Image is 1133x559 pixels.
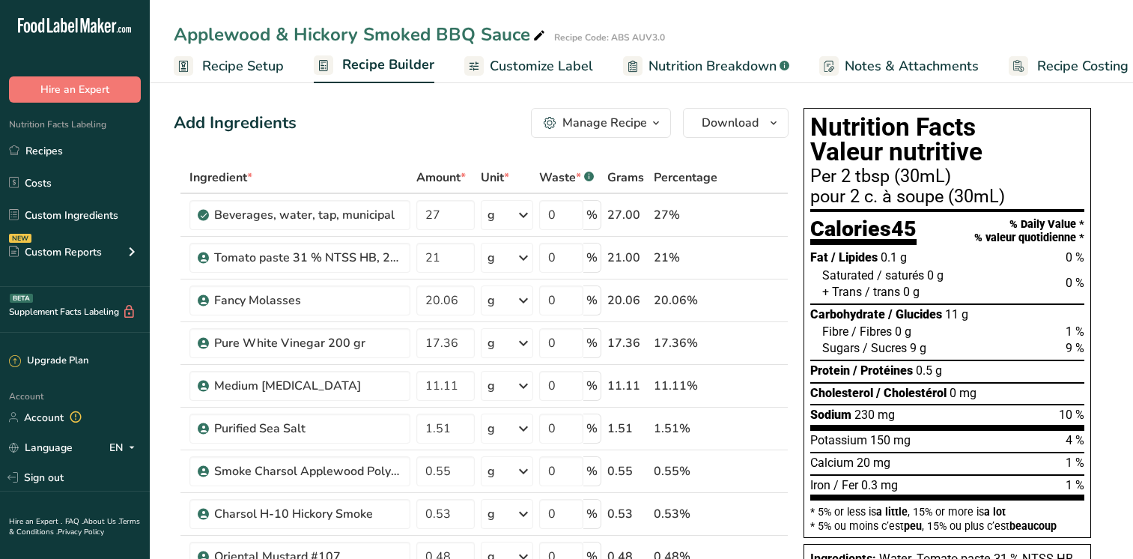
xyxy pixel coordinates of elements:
span: Calcium [810,456,854,470]
span: Nutrition Breakdown [648,56,777,76]
span: Amount [416,169,466,187]
a: Recipe Costing [1009,49,1129,83]
span: / Cholestérol [876,386,947,400]
span: 11 g [945,307,968,321]
span: Ingredient [189,169,252,187]
div: 17.36 [607,334,648,352]
span: 4 % [1066,433,1084,447]
span: 10 % [1059,408,1084,422]
span: Recipe Costing [1037,56,1129,76]
span: 0.1 g [881,250,907,265]
div: Add Ingredients [174,111,297,136]
div: 0.55 [607,462,648,480]
div: Applewood & Hickory Smoked BBQ Sauce [174,21,548,48]
span: 1 % [1066,324,1084,339]
span: Iron [810,478,830,492]
section: * 5% or less is , 15% or more is [810,501,1084,531]
span: a little [876,506,908,518]
div: pour 2 c. à soupe (30mL) [810,188,1084,206]
div: 27% [654,206,717,224]
div: g [487,377,495,395]
div: NEW [9,234,31,243]
span: 0 g [903,285,920,299]
a: Terms & Conditions . [9,516,140,537]
span: Percentage [654,169,717,187]
span: 0.3 mg [861,478,898,492]
span: 0 mg [950,386,976,400]
span: Download [702,114,759,132]
div: BETA [10,294,33,303]
div: 20.06 [607,291,648,309]
a: Recipe Setup [174,49,284,83]
span: / saturés [877,268,924,282]
iframe: Intercom live chat [1082,508,1118,544]
div: 0.53% [654,505,717,523]
span: Customize Label [490,56,593,76]
span: Fat [810,250,828,265]
span: Sugars [822,341,860,355]
div: Tomato paste 31 % NTSS HB, 250K [214,249,401,267]
button: Hire an Expert [9,76,141,103]
a: Hire an Expert . [9,516,62,527]
span: Saturated [822,268,874,282]
div: 21.00 [607,249,648,267]
span: / Glucides [888,307,942,321]
span: / Lipides [831,250,878,265]
div: Manage Recipe [562,114,647,132]
h1: Nutrition Facts Valeur nutritive [810,115,1084,165]
button: Manage Recipe [531,108,671,138]
div: Charsol H-10 Hickory Smoke [214,505,401,523]
a: Recipe Builder [314,48,434,84]
div: g [487,334,495,352]
span: 0 % [1066,276,1084,290]
span: 0.5 g [916,363,942,378]
a: Notes & Attachments [819,49,979,83]
div: 17.36% [654,334,717,352]
div: 21% [654,249,717,267]
span: 45 [891,216,917,241]
span: 0 g [895,324,911,339]
span: 230 mg [854,408,895,422]
span: 150 mg [870,433,911,447]
span: / Protéines [853,363,913,378]
span: / trans [865,285,900,299]
div: g [487,505,495,523]
div: g [487,420,495,438]
span: Recipe Builder [342,55,434,75]
div: Purified Sea Salt [214,420,401,438]
a: FAQ . [65,516,83,527]
button: Download [683,108,789,138]
a: Privacy Policy [58,527,104,537]
span: Notes & Attachments [845,56,979,76]
div: Fancy Molasses [214,291,401,309]
span: beaucoup [1009,520,1057,532]
div: Custom Reports [9,244,102,260]
span: 1 % [1066,456,1084,470]
div: Per 2 tbsp (30mL) [810,168,1084,186]
span: 0 g [927,268,944,282]
div: 11.11% [654,377,717,395]
div: 1.51 [607,420,648,438]
div: 1.51% [654,420,717,438]
a: About Us . [83,516,119,527]
div: g [487,206,495,224]
div: 0.53 [607,505,648,523]
div: EN [109,438,141,456]
span: / Sucres [863,341,907,355]
span: Potassium [810,433,867,447]
div: g [487,291,495,309]
div: 0.55% [654,462,717,480]
span: a lot [984,506,1006,518]
div: % Daily Value * % valeur quotidienne * [974,218,1084,244]
span: Carbohydrate [810,307,885,321]
span: Sodium [810,408,851,422]
div: Calories [810,218,917,246]
div: 20.06% [654,291,717,309]
div: g [487,249,495,267]
span: + Trans [822,285,862,299]
div: Smoke Charsol Applewood Poly 2503 [214,462,401,480]
span: Grams [607,169,644,187]
span: 0 % [1066,250,1084,265]
div: Upgrade Plan [9,354,88,369]
span: 9 % [1066,341,1084,355]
